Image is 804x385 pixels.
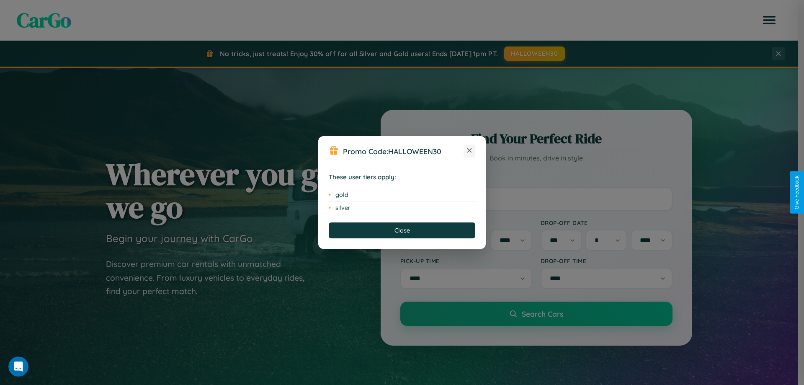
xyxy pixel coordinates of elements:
[388,147,441,156] b: HALLOWEEN30
[329,189,475,202] li: gold
[794,176,800,209] div: Give Feedback
[329,202,475,214] li: silver
[8,357,28,377] iframe: Intercom live chat
[329,173,396,181] strong: These user tiers apply:
[329,222,475,238] button: Close
[343,147,464,156] h3: Promo Code:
